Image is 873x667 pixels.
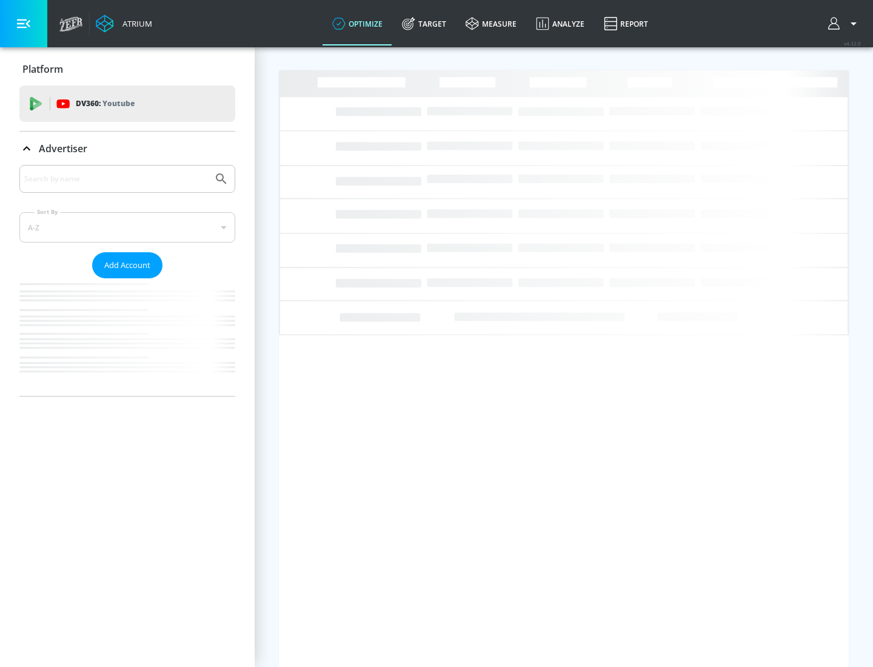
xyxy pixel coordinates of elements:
label: Sort By [35,208,61,216]
div: A-Z [19,212,235,243]
p: Platform [22,62,63,76]
a: measure [456,2,526,45]
button: Add Account [92,252,162,278]
div: Platform [19,52,235,86]
div: Advertiser [19,132,235,166]
p: Youtube [102,97,135,110]
a: Analyze [526,2,594,45]
span: Add Account [104,258,150,272]
a: Atrium [96,15,152,33]
nav: list of Advertiser [19,278,235,396]
input: Search by name [24,171,208,187]
div: DV360: Youtube [19,85,235,122]
a: Report [594,2,658,45]
a: optimize [323,2,392,45]
div: Advertiser [19,165,235,396]
a: Target [392,2,456,45]
span: v 4.32.0 [844,40,861,47]
div: Atrium [118,18,152,29]
p: Advertiser [39,142,87,155]
p: DV360: [76,97,135,110]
